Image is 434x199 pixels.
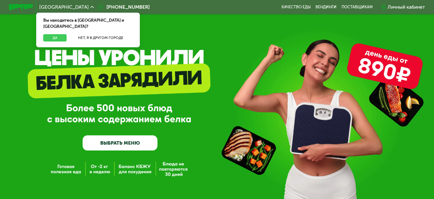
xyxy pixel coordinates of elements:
[97,3,150,11] a: [PHONE_NUMBER]
[36,13,140,34] div: Вы находитесь в [GEOGRAPHIC_DATA] и [GEOGRAPHIC_DATA]?
[69,34,132,41] button: Нет, я в другом городе
[316,5,337,10] a: Вендинги
[43,34,67,41] button: Да
[281,5,311,10] a: Качество еды
[342,5,373,10] div: поставщикам
[388,3,425,11] div: Личный кабинет
[83,135,158,150] a: ВЫБРАТЬ МЕНЮ
[39,5,89,10] span: [GEOGRAPHIC_DATA]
